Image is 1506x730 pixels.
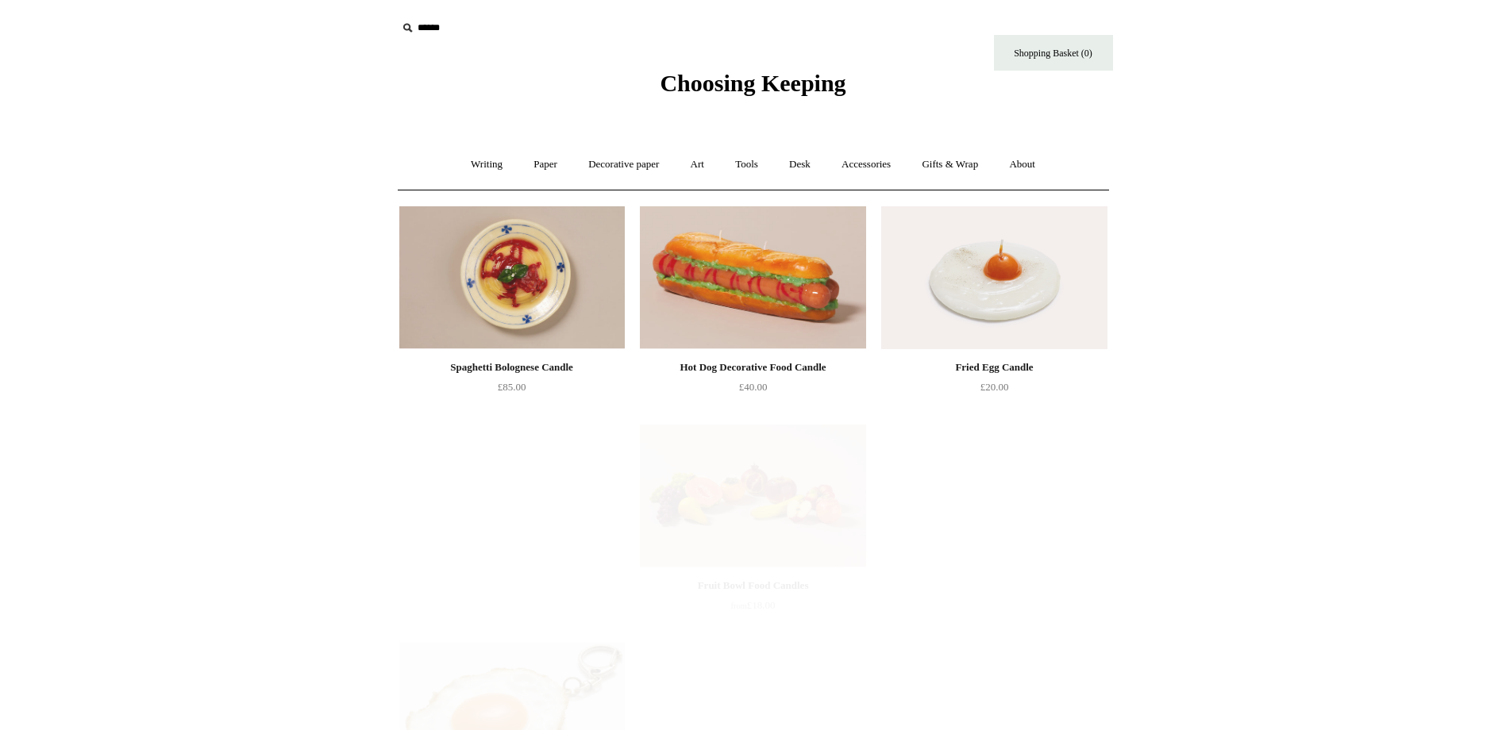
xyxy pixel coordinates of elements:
[995,144,1050,186] a: About
[490,601,506,610] span: from
[660,83,845,94] a: Choosing Keeping
[739,381,768,393] span: £40.00
[399,206,625,349] a: Spaghetti Bolognese Candle Spaghetti Bolognese Candle
[403,576,621,595] div: Cheese Board Food Candles
[881,206,1107,349] img: Fried Egg Candle
[399,358,625,423] a: Spaghetti Bolognese Candle £85.00
[881,576,1107,641] a: Faux [PERSON_NAME] £20.00
[644,358,861,377] div: Hot Dog Decorative Food Candle
[640,576,865,641] a: Fruit Bowl Food Candles from£18.00
[640,425,865,567] a: Fruit Bowl Food Candles Fruit Bowl Food Candles
[676,144,718,186] a: Art
[731,601,747,610] span: from
[881,425,1107,567] img: Faux Clementine Keyring
[640,425,865,567] img: Fruit Bowl Food Candles
[885,576,1103,595] div: Faux [PERSON_NAME]
[490,599,534,611] span: £22.50
[519,144,572,186] a: Paper
[885,358,1103,377] div: Fried Egg Candle
[721,144,772,186] a: Tools
[640,206,865,349] img: Hot Dog Decorative Food Candle
[640,206,865,349] a: Hot Dog Decorative Food Candle Hot Dog Decorative Food Candle
[881,206,1107,349] a: Fried Egg Candle Fried Egg Candle
[399,425,625,567] img: Cheese Board Food Candles
[640,358,865,423] a: Hot Dog Decorative Food Candle £40.00
[881,425,1107,567] a: Faux Clementine Keyring Faux Clementine Keyring
[644,576,861,595] div: Fruit Bowl Food Candles
[980,599,1009,611] span: £20.00
[775,144,825,186] a: Desk
[403,358,621,377] div: Spaghetti Bolognese Candle
[574,144,673,186] a: Decorative paper
[731,599,776,611] span: £18.00
[980,381,1009,393] span: £20.00
[881,358,1107,423] a: Fried Egg Candle £20.00
[660,70,845,96] span: Choosing Keeping
[456,144,517,186] a: Writing
[498,381,526,393] span: £85.00
[907,144,992,186] a: Gifts & Wrap
[399,206,625,349] img: Spaghetti Bolognese Candle
[827,144,905,186] a: Accessories
[994,35,1113,71] a: Shopping Basket (0)
[399,425,625,567] a: Cheese Board Food Candles Cheese Board Food Candles
[399,576,625,641] a: Cheese Board Food Candles from£22.50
